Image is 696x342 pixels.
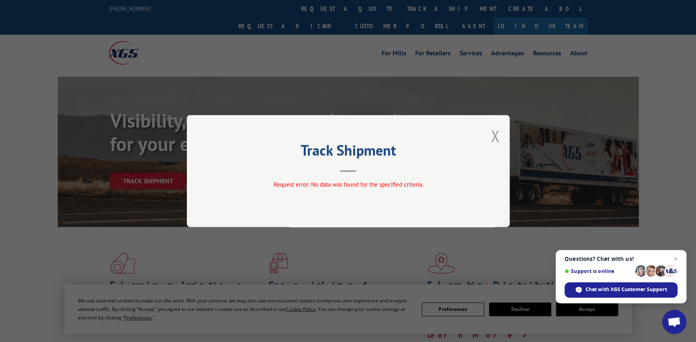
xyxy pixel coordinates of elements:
div: Chat with XGS Customer Support [564,282,677,298]
button: Close modal [491,125,500,147]
span: Questions? Chat with us! [564,256,677,262]
div: Open chat [662,310,686,334]
span: Close chat [671,254,680,264]
span: Request error: No data was found for the specified criteria. [273,180,423,188]
span: Support is online [564,268,632,274]
span: Chat with XGS Customer Support [585,286,667,293]
h2: Track Shipment [227,145,469,160]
